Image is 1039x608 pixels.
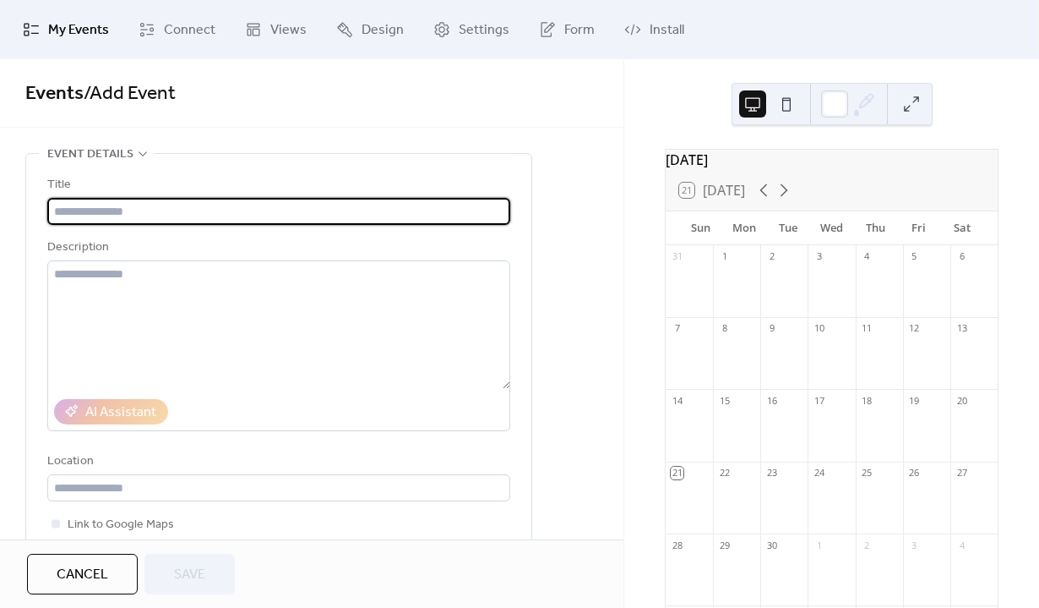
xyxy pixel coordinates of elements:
[810,211,854,245] div: Wed
[270,20,307,41] span: Views
[955,467,968,479] div: 27
[897,211,941,245] div: Fri
[861,394,873,407] div: 18
[650,20,684,41] span: Install
[723,211,767,245] div: Mon
[813,250,825,263] div: 3
[47,145,133,165] span: Event details
[861,322,873,335] div: 11
[718,394,731,407] div: 15
[57,565,108,585] span: Cancel
[813,322,825,335] div: 10
[671,250,683,263] div: 31
[47,175,507,195] div: Title
[908,250,921,263] div: 5
[126,7,228,52] a: Connect
[421,7,522,52] a: Settings
[47,238,507,258] div: Description
[766,211,810,245] div: Tue
[813,539,825,551] div: 1
[940,211,984,245] div: Sat
[908,467,921,479] div: 26
[324,7,416,52] a: Design
[612,7,697,52] a: Install
[671,322,683,335] div: 7
[666,150,998,170] div: [DATE]
[861,539,873,551] div: 2
[232,7,319,52] a: Views
[84,75,176,112] span: / Add Event
[813,467,825,479] div: 24
[908,322,921,335] div: 12
[955,394,968,407] div: 20
[853,211,897,245] div: Thu
[718,322,731,335] div: 8
[459,20,509,41] span: Settings
[718,539,731,551] div: 29
[718,250,731,263] div: 1
[908,539,921,551] div: 3
[10,7,122,52] a: My Events
[679,211,723,245] div: Sun
[718,467,731,479] div: 22
[765,467,778,479] div: 23
[564,20,595,41] span: Form
[47,452,507,472] div: Location
[27,554,138,594] button: Cancel
[765,394,778,407] div: 16
[955,322,968,335] div: 13
[526,7,607,52] a: Form
[671,467,683,479] div: 21
[861,467,873,479] div: 25
[25,75,84,112] a: Events
[671,394,683,407] div: 14
[955,250,968,263] div: 6
[955,539,968,551] div: 4
[861,250,873,263] div: 4
[164,20,215,41] span: Connect
[362,20,404,41] span: Design
[671,539,683,551] div: 28
[765,322,778,335] div: 9
[908,394,921,407] div: 19
[765,539,778,551] div: 30
[48,20,109,41] span: My Events
[813,394,825,407] div: 17
[68,515,174,535] span: Link to Google Maps
[765,250,778,263] div: 2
